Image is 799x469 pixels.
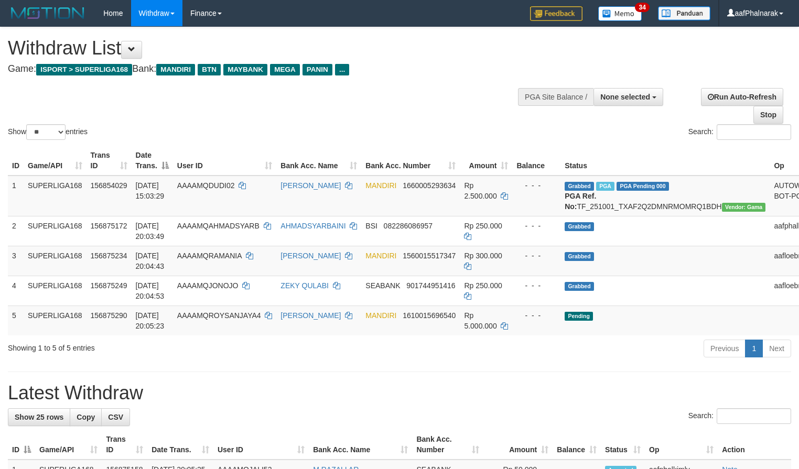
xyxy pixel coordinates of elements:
[483,430,553,460] th: Amount: activate to sort column ascending
[136,222,165,241] span: [DATE] 20:03:49
[91,252,127,260] span: 156875234
[303,64,332,75] span: PANIN
[24,306,87,335] td: SUPERLIGA168
[717,124,791,140] input: Search:
[645,430,718,460] th: Op: activate to sort column ascending
[8,64,522,74] h4: Game: Bank:
[406,281,455,290] span: Copy 901744951416 to clipboard
[600,93,650,101] span: None selected
[177,281,239,290] span: AAAAMQJONOJO
[658,6,710,20] img: panduan.png
[24,176,87,216] td: SUPERLIGA168
[8,124,88,140] label: Show entries
[276,146,361,176] th: Bank Acc. Name: activate to sort column ascending
[15,413,63,421] span: Show 25 rows
[464,252,502,260] span: Rp 300.000
[280,311,341,320] a: [PERSON_NAME]
[136,281,165,300] span: [DATE] 20:04:53
[384,222,433,230] span: Copy 082286086957 to clipboard
[91,281,127,290] span: 156875249
[108,413,123,421] span: CSV
[335,64,349,75] span: ...
[177,311,261,320] span: AAAAMQROYSANJAYA4
[156,64,195,75] span: MANDIRI
[8,216,24,246] td: 2
[722,203,766,212] span: Vendor URL: https://trx31.1velocity.biz
[280,252,341,260] a: [PERSON_NAME]
[753,106,783,124] a: Stop
[35,430,102,460] th: Game/API: activate to sort column ascending
[688,124,791,140] label: Search:
[280,181,341,190] a: [PERSON_NAME]
[530,6,582,21] img: Feedback.jpg
[309,430,412,460] th: Bank Acc. Name: activate to sort column ascending
[8,339,325,353] div: Showing 1 to 5 of 5 entries
[701,88,783,106] a: Run Auto-Refresh
[596,182,614,191] span: Marked by aafsoycanthlai
[70,408,102,426] a: Copy
[101,408,130,426] a: CSV
[464,281,502,290] span: Rp 250.000
[704,340,746,357] a: Previous
[565,312,593,321] span: Pending
[8,38,522,59] h1: Withdraw List
[136,311,165,330] span: [DATE] 20:05:23
[270,64,300,75] span: MEGA
[617,182,669,191] span: PGA Pending
[213,430,309,460] th: User ID: activate to sort column ascending
[24,216,87,246] td: SUPERLIGA168
[403,181,456,190] span: Copy 1660005293634 to clipboard
[593,88,663,106] button: None selected
[762,340,791,357] a: Next
[8,408,70,426] a: Show 25 rows
[516,221,556,231] div: - - -
[26,124,66,140] select: Showentries
[516,180,556,191] div: - - -
[560,146,770,176] th: Status
[565,182,594,191] span: Grabbed
[365,311,396,320] span: MANDIRI
[464,222,502,230] span: Rp 250.000
[516,250,556,261] div: - - -
[601,430,645,460] th: Status: activate to sort column ascending
[280,281,329,290] a: ZEKY QULABI
[177,222,260,230] span: AAAAMQAHMADSYARB
[565,252,594,261] span: Grabbed
[24,276,87,306] td: SUPERLIGA168
[565,192,596,211] b: PGA Ref. No:
[365,252,396,260] span: MANDIRI
[24,146,87,176] th: Game/API: activate to sort column ascending
[565,282,594,291] span: Grabbed
[147,430,213,460] th: Date Trans.: activate to sort column ascending
[102,430,147,460] th: Trans ID: activate to sort column ascending
[91,222,127,230] span: 156875172
[177,252,242,260] span: AAAAMQRAMANIA
[745,340,763,357] a: 1
[8,383,791,403] h1: Latest Withdraw
[688,408,791,424] label: Search:
[403,311,456,320] span: Copy 1610015696540 to clipboard
[412,430,483,460] th: Bank Acc. Number: activate to sort column ascending
[8,276,24,306] td: 4
[512,146,560,176] th: Balance
[8,146,24,176] th: ID
[8,306,24,335] td: 5
[365,181,396,190] span: MANDIRI
[565,222,594,231] span: Grabbed
[460,146,512,176] th: Amount: activate to sort column ascending
[8,5,88,21] img: MOTION_logo.png
[8,430,35,460] th: ID: activate to sort column descending
[516,280,556,291] div: - - -
[91,311,127,320] span: 156875290
[635,3,649,12] span: 34
[36,64,132,75] span: ISPORT > SUPERLIGA168
[553,430,601,460] th: Balance: activate to sort column ascending
[136,252,165,270] span: [DATE] 20:04:43
[8,176,24,216] td: 1
[24,246,87,276] td: SUPERLIGA168
[177,181,235,190] span: AAAAMQDUDI02
[560,176,770,216] td: TF_251001_TXAF2Q2DMNRMOMRQ1BDH
[403,252,456,260] span: Copy 1560015517347 to clipboard
[718,430,791,460] th: Action
[516,310,556,321] div: - - -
